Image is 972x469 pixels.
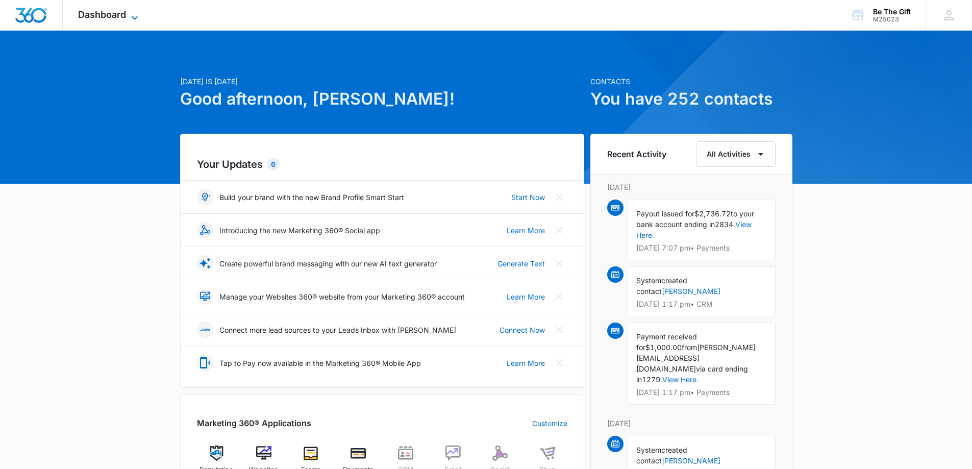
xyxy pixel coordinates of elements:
button: All Activities [696,141,776,167]
h1: Good afternoon, [PERSON_NAME]! [180,87,584,111]
div: account name [873,8,911,16]
div: 6 [267,158,280,170]
p: [DATE] [607,418,776,429]
span: [PERSON_NAME] [697,343,756,352]
span: Payout issued for [636,209,694,218]
button: Close [551,322,567,338]
p: Tap to Pay now available in the Marketing 360® Mobile App [219,358,421,368]
span: from [682,343,697,352]
h2: Marketing 360® Applications [197,417,311,429]
button: Close [551,222,567,238]
p: [DATE] 7:07 pm • Payments [636,244,767,252]
p: Contacts [590,76,792,87]
a: Learn More [507,225,545,236]
span: $2,736.72 [694,209,731,218]
p: Manage your Websites 360® website from your Marketing 360® account [219,291,465,302]
p: Build your brand with the new Brand Profile Smart Start [219,192,404,203]
span: 2834. [715,220,735,229]
p: Introducing the new Marketing 360® Social app [219,225,380,236]
span: Payment received for [636,332,697,352]
p: Create powerful brand messaging with our new AI text generator [219,258,437,269]
span: $1,000.00 [645,343,682,352]
h6: Recent Activity [607,148,666,160]
span: Dashboard [78,9,126,20]
a: Start Now [511,192,545,203]
a: Customize [532,418,567,429]
a: View Here. [662,375,699,384]
button: Close [551,288,567,305]
a: [PERSON_NAME] [662,456,720,465]
a: Learn More [507,358,545,368]
p: [DATE] 1:17 pm • Payments [636,389,767,396]
p: Connect more lead sources to your Leads Inbox with [PERSON_NAME] [219,325,456,335]
p: [DATE] 1:17 pm • CRM [636,301,767,308]
span: System [636,446,661,454]
p: [DATE] [607,182,776,192]
button: Close [551,255,567,271]
a: [PERSON_NAME] [662,287,720,295]
span: created contact [636,276,687,295]
a: Learn More [507,291,545,302]
button: Close [551,189,567,205]
a: Connect Now [500,325,545,335]
span: 1279. [642,375,662,384]
h2: Your Updates [197,157,567,172]
button: Close [551,355,567,371]
a: Generate Text [497,258,545,269]
span: System [636,276,661,285]
h1: You have 252 contacts [590,87,792,111]
span: [EMAIL_ADDRESS][DOMAIN_NAME] [636,354,700,373]
p: [DATE] is [DATE] [180,76,584,87]
span: created contact [636,446,687,465]
div: account id [873,16,911,23]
